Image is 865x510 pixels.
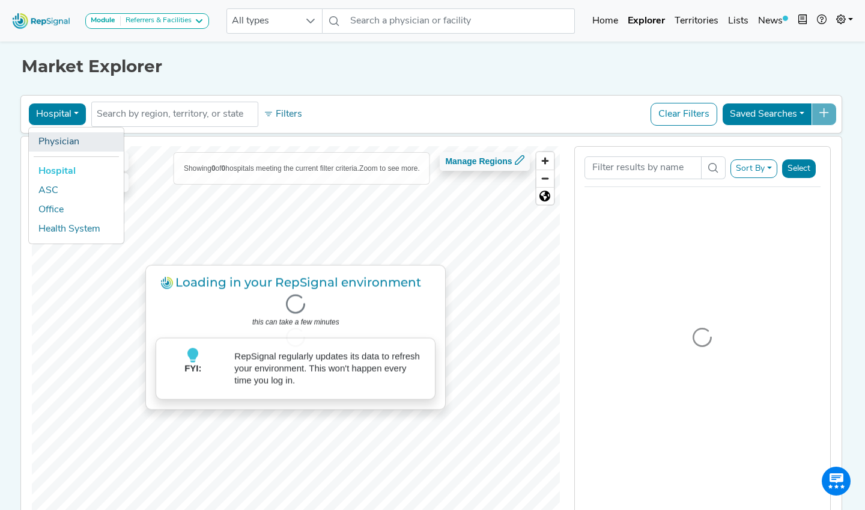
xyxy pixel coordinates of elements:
[793,9,812,33] button: Intel Book
[29,200,124,220] a: Office
[156,316,436,328] p: this can take a few minutes
[421,275,424,289] span: .
[186,348,200,362] img: lightbulb
[227,9,299,33] span: All types
[261,104,305,124] button: Filters
[723,9,753,33] a: Lists
[91,17,115,24] strong: Module
[29,220,124,239] a: Health System
[28,103,86,126] button: Hospital
[536,170,554,187] button: Zoom out
[536,152,554,170] button: Zoom in
[753,9,793,33] a: News
[536,170,554,187] span: Zoom out
[359,164,420,173] span: Zoom to see more.
[536,187,554,204] button: Reset bearing to north
[29,181,124,200] a: ASC
[536,188,554,204] span: Reset zoom
[211,164,216,173] b: 0
[97,107,253,121] input: Search by region, territory, or state
[234,351,425,387] p: RepSignal regularly updates its data to refresh your environment. This won't happen every time yo...
[670,9,723,33] a: Territories
[345,8,575,34] input: Search a physician or facility
[166,362,220,389] p: FYI:
[623,9,670,33] a: Explorer
[22,57,843,77] h1: Market Explorer
[440,152,529,171] button: Manage Regions
[156,275,436,289] h3: Loading in your RepSignal environment
[184,164,359,173] span: Showing of hospitals meeting the current filter criteria.
[85,13,209,29] button: ModuleReferrers & Facilities
[651,103,717,126] button: Clear Filters
[121,16,192,26] div: Referrers & Facilities
[29,132,124,152] a: Physician
[587,9,623,33] a: Home
[29,162,124,181] a: Hospital
[222,164,226,173] b: 0
[722,103,812,126] button: Saved Searches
